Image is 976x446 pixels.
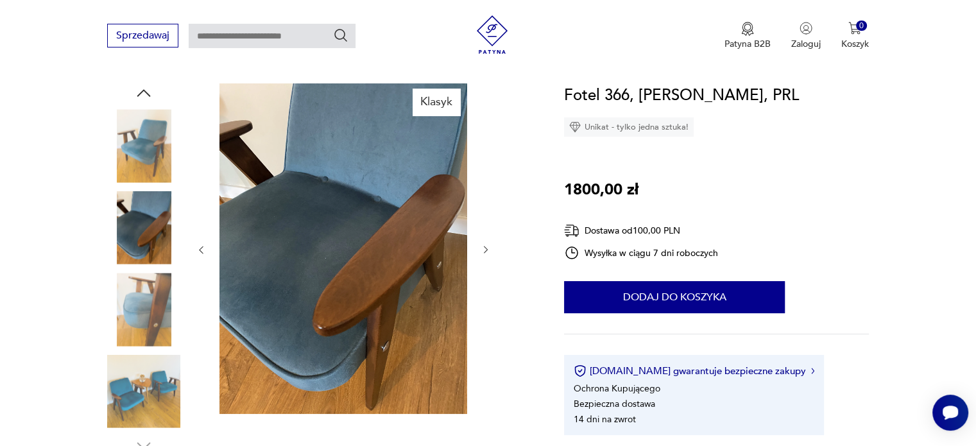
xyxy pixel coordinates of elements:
[724,38,771,50] p: Patyna B2B
[564,83,799,108] h1: Fotel 366, [PERSON_NAME], PRL
[413,89,460,116] div: Klasyk
[574,398,655,410] li: Bezpieczna dostawa
[741,22,754,36] img: Ikona medalu
[574,365,586,377] img: Ikona certyfikatu
[107,109,180,182] img: Zdjęcie produktu Fotel 366, Chierowski, PRL
[574,365,814,377] button: [DOMAIN_NAME] gwarantuje bezpieczne zakupy
[574,413,636,425] li: 14 dni na zwrot
[791,22,821,50] button: Zaloguj
[219,83,467,414] img: Zdjęcie produktu Fotel 366, Chierowski, PRL
[564,178,638,202] p: 1800,00 zł
[800,22,812,35] img: Ikonka użytkownika
[564,117,694,137] div: Unikat - tylko jedna sztuka!
[811,368,815,374] img: Ikona strzałki w prawo
[932,395,968,431] iframe: Smartsupp widget button
[564,223,579,239] img: Ikona dostawy
[841,22,869,50] button: 0Koszyk
[724,22,771,50] a: Ikona medaluPatyna B2B
[841,38,869,50] p: Koszyk
[848,22,861,35] img: Ikona koszyka
[107,273,180,346] img: Zdjęcie produktu Fotel 366, Chierowski, PRL
[569,121,581,133] img: Ikona diamentu
[564,245,718,261] div: Wysyłka w ciągu 7 dni roboczych
[791,38,821,50] p: Zaloguj
[564,223,718,239] div: Dostawa od 100,00 PLN
[564,281,785,313] button: Dodaj do koszyka
[856,21,867,31] div: 0
[473,15,511,54] img: Patyna - sklep z meblami i dekoracjami vintage
[107,355,180,428] img: Zdjęcie produktu Fotel 366, Chierowski, PRL
[333,28,348,43] button: Szukaj
[107,191,180,264] img: Zdjęcie produktu Fotel 366, Chierowski, PRL
[107,24,178,47] button: Sprzedawaj
[107,32,178,41] a: Sprzedawaj
[724,22,771,50] button: Patyna B2B
[574,382,660,395] li: Ochrona Kupującego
